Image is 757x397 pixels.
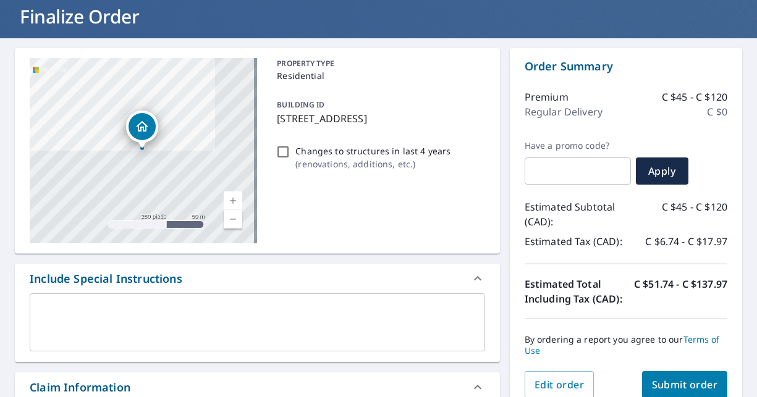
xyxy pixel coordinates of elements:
p: Residential [277,69,480,82]
p: C $0 [707,104,727,119]
h1: Finalize Order [15,4,742,29]
div: Include Special Instructions [30,270,182,287]
p: By ordering a report you agree to our [525,334,727,356]
p: BUILDING ID [277,99,324,110]
p: C $45 - C $120 [662,199,727,229]
div: Claim Information [30,379,130,396]
a: Niveau actuel 17, Effectuer un zoom arrière [224,210,242,228]
p: Order Summary [525,58,727,75]
label: Have a promo code? [525,140,631,151]
p: C $45 - C $120 [662,90,727,104]
p: [STREET_ADDRESS] [277,111,480,126]
p: Changes to structures in last 4 years [295,144,450,157]
p: Estimated Tax (CAD): [525,234,626,249]
p: PROPERTY TYPE [277,58,480,69]
p: Premium [525,90,569,104]
a: Niveau actuel 17, Effectuer un zoom avant [224,191,242,210]
a: Terms of Use [525,333,720,356]
p: Regular Delivery [525,104,603,119]
span: Submit order [652,378,718,391]
div: Include Special Instructions [15,264,500,293]
p: Estimated Total Including Tax (CAD): [525,277,626,306]
p: C $6.74 - C $17.97 [645,234,727,249]
p: ( renovations, additions, etc. ) [295,157,450,170]
button: Apply [636,157,688,185]
span: Edit order [535,378,585,391]
p: C $51.74 - C $137.97 [634,277,727,306]
div: Dropped pin, building 1, Residential property, 101 DE LA FRATERNITÉ LAC-SUPÉRIEUR QC J0T1P0 [126,111,158,149]
p: Estimated Subtotal (CAD): [525,199,626,229]
span: Apply [646,164,679,178]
